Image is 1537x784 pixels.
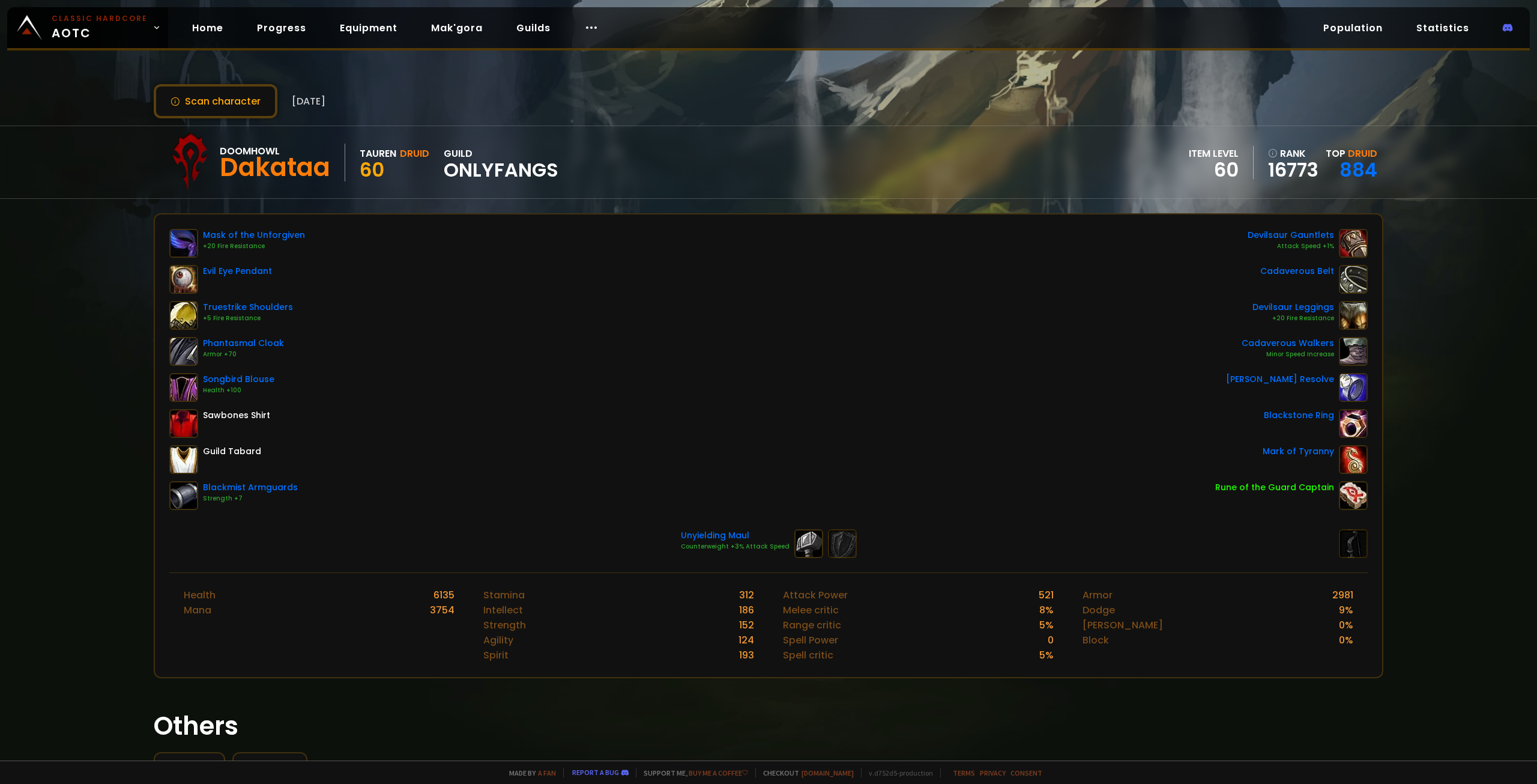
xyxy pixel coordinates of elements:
img: item-18531 [794,529,823,558]
a: 884 [1339,156,1377,183]
a: Classic HardcoreAOTC [7,7,168,48]
a: Terms [953,768,975,777]
div: guild [444,146,558,179]
div: Armor +70 [203,350,284,359]
h1: Others [154,707,1383,745]
div: 0 [1048,633,1054,648]
a: Mak'gora [421,16,492,40]
div: [PERSON_NAME] [1083,618,1163,633]
span: v. d752d5 - production [861,768,933,777]
a: Home [183,16,233,40]
div: Unyielding Maul [681,529,790,542]
span: AOTC [52,13,148,42]
div: Sawbones Shirt [203,409,270,422]
a: [DOMAIN_NAME] [802,768,854,777]
div: 312 [739,588,754,603]
div: Agility [483,633,513,648]
div: Minor Speed Increase [1242,350,1334,359]
div: +20 Fire Resistance [203,242,305,251]
div: Strength +7 [203,494,298,503]
div: 2981 [1332,588,1353,603]
div: Melee critic [783,603,839,618]
span: 60 [360,156,384,183]
div: Block [1083,633,1109,648]
div: 193 [739,648,754,663]
div: 8 % [1039,603,1054,618]
span: OnlyFangs [444,161,558,179]
div: Dodge [1083,603,1115,618]
span: Support me, [636,768,748,777]
div: +5 Fire Resistance [203,314,293,323]
img: item-13378 [169,373,198,402]
div: Intellect [483,603,523,618]
img: item-12927 [169,301,198,330]
a: Progress [247,16,316,40]
div: 60 [1189,161,1239,179]
img: item-18689 [169,337,198,366]
div: Rune of the Guard Captain [1215,481,1334,494]
div: Doomhowl [220,144,330,159]
a: Report a bug [572,768,619,777]
div: 6135 [433,588,454,603]
div: Truestrike Shoulders [203,301,293,314]
div: Songbird Blouse [203,373,274,386]
div: 186 [739,603,754,618]
a: a fan [538,768,556,777]
div: Health +100 [203,386,274,395]
div: Phantasmal Cloak [203,337,284,350]
div: Devilsaur Gauntlets [1248,229,1334,242]
div: Cadaverous Belt [1260,265,1334,278]
div: 5 % [1039,618,1054,633]
div: Counterweight +3% Attack Speed [681,542,790,552]
span: Druid [1348,147,1377,160]
img: item-17713 [1339,409,1368,438]
div: Top [1326,146,1377,161]
div: 152 [739,618,754,633]
img: item-12544 [1339,373,1368,402]
img: item-14617 [169,409,198,438]
div: Mask of the Unforgiven [203,229,305,242]
a: Guilds [507,16,560,40]
div: 0 % [1339,618,1353,633]
div: item level [1189,146,1239,161]
div: Strength [483,618,526,633]
img: item-15063 [1339,229,1368,258]
div: Attack Speed +1% [1248,242,1334,251]
span: Made by [502,768,556,777]
div: 124 [738,633,754,648]
img: item-12966 [169,481,198,510]
a: Population [1314,16,1392,40]
div: +20 Fire Resistance [1252,314,1334,323]
div: Range critic [783,618,841,633]
div: Blackmist Armguards [203,481,298,494]
div: Mark of Tyranny [1263,445,1334,458]
img: item-14636 [1339,265,1368,294]
a: Statistics [1407,16,1479,40]
a: Privacy [980,768,1006,777]
div: Spell critic [783,648,833,663]
a: Equipment [330,16,407,40]
div: rank [1268,146,1318,161]
span: [DATE] [292,94,325,109]
div: 521 [1039,588,1054,603]
small: Classic Hardcore [52,13,148,24]
a: Consent [1010,768,1042,777]
div: Evil Eye Pendant [203,265,272,278]
div: 3754 [430,603,454,618]
div: 0 % [1339,633,1353,648]
img: item-19120 [1339,481,1368,510]
a: Buy me a coffee [689,768,748,777]
span: Checkout [755,768,854,777]
div: Guild Tabard [203,445,261,458]
div: Armor [1083,588,1113,603]
div: Spell Power [783,633,838,648]
div: [PERSON_NAME] Resolve [1226,373,1334,386]
div: Spirit [483,648,509,663]
img: item-13966 [1339,445,1368,474]
div: Devilsaur Leggings [1252,301,1334,314]
div: Cadaverous Walkers [1242,337,1334,350]
div: 5 % [1039,648,1054,663]
div: Stamina [483,588,525,603]
div: Attack Power [783,588,848,603]
img: item-13404 [169,229,198,258]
